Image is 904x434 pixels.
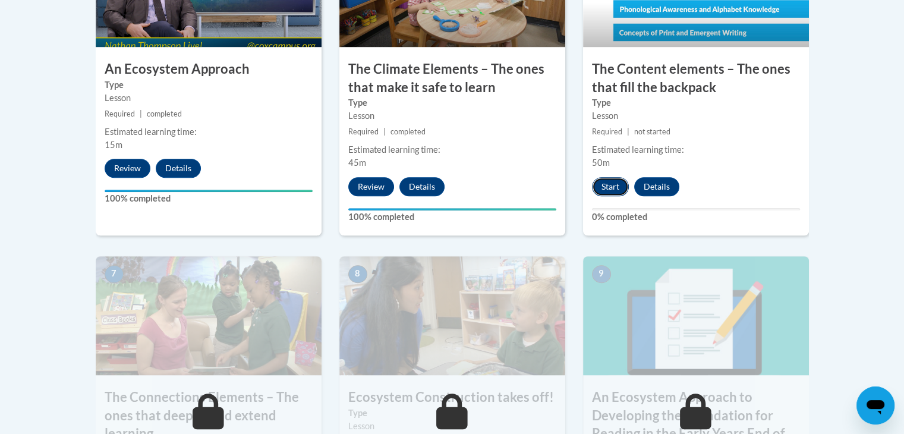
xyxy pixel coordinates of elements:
span: | [140,109,142,118]
div: Estimated learning time: [592,143,800,156]
span: Required [592,127,622,136]
span: Required [348,127,379,136]
span: 50m [592,158,610,168]
div: Your progress [348,208,556,210]
label: 100% completed [105,192,313,205]
img: Course Image [96,256,322,375]
iframe: Button to launch messaging window [856,386,894,424]
button: Start [592,177,629,196]
label: Type [348,407,556,420]
label: Type [348,96,556,109]
button: Review [105,159,150,178]
div: Your progress [105,190,313,192]
span: 15m [105,140,122,150]
div: Lesson [348,420,556,433]
span: Required [105,109,135,118]
button: Details [399,177,445,196]
span: completed [390,127,426,136]
div: Estimated learning time: [105,125,313,139]
h3: The Climate Elements – The ones that make it safe to learn [339,60,565,97]
label: Type [592,96,800,109]
h3: An Ecosystem Approach [96,60,322,78]
div: Lesson [105,92,313,105]
span: 7 [105,265,124,283]
img: Course Image [339,256,565,375]
div: Lesson [592,109,800,122]
button: Details [634,177,679,196]
span: | [627,127,629,136]
h3: Ecosystem Construction takes off! [339,388,565,407]
span: 8 [348,265,367,283]
h3: The Content elements – The ones that fill the backpack [583,60,809,97]
button: Review [348,177,394,196]
span: 45m [348,158,366,168]
div: Estimated learning time: [348,143,556,156]
span: completed [147,109,182,118]
span: | [383,127,386,136]
div: Lesson [348,109,556,122]
span: 9 [592,265,611,283]
button: Details [156,159,201,178]
label: Type [105,78,313,92]
label: 100% completed [348,210,556,224]
img: Course Image [583,256,809,375]
label: 0% completed [592,210,800,224]
span: not started [634,127,670,136]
